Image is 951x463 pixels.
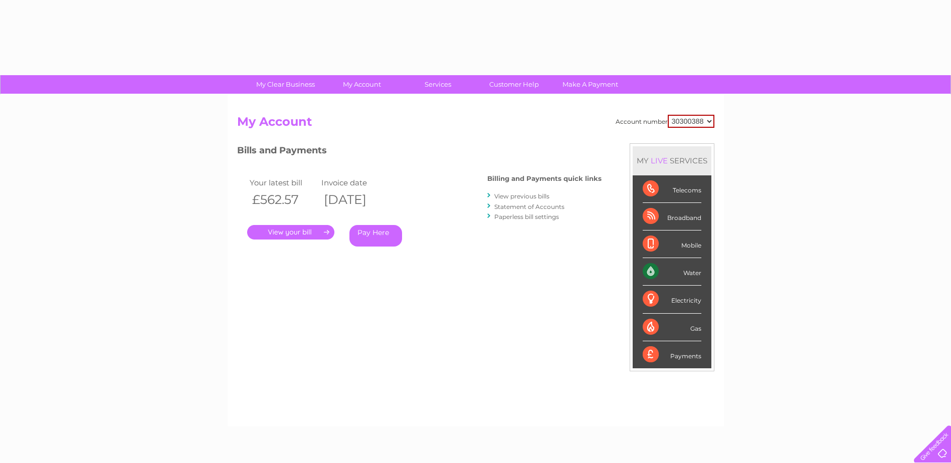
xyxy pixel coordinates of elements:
[320,75,403,94] a: My Account
[649,156,670,165] div: LIVE
[349,225,402,247] a: Pay Here
[643,258,701,286] div: Water
[319,176,391,189] td: Invoice date
[643,341,701,368] div: Payments
[616,115,714,128] div: Account number
[247,225,334,240] a: .
[247,189,319,210] th: £562.57
[247,176,319,189] td: Your latest bill
[549,75,632,94] a: Make A Payment
[643,203,701,230] div: Broadband
[494,213,559,220] a: Paperless bill settings
[494,203,564,210] a: Statement of Accounts
[237,115,714,134] h2: My Account
[237,143,602,161] h3: Bills and Payments
[643,175,701,203] div: Telecoms
[633,146,711,175] div: MY SERVICES
[643,286,701,313] div: Electricity
[397,75,479,94] a: Services
[473,75,555,94] a: Customer Help
[643,314,701,341] div: Gas
[244,75,327,94] a: My Clear Business
[643,230,701,258] div: Mobile
[319,189,391,210] th: [DATE]
[494,192,549,200] a: View previous bills
[487,175,602,182] h4: Billing and Payments quick links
